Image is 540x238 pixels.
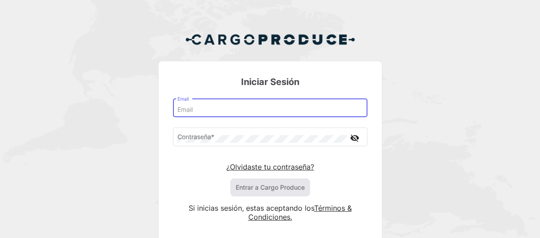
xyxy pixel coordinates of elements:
a: Términos & Condiciones. [248,204,352,221]
h3: Iniciar Sesión [173,76,367,88]
mat-icon: visibility_off [350,132,360,144]
img: Cargo Produce Logo [185,29,355,50]
span: Si inicias sesión, estas aceptando los [189,204,314,212]
a: ¿Olvidaste tu contraseña? [226,162,314,171]
iframe: Intercom live chat [510,208,531,229]
input: Email [177,106,363,114]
